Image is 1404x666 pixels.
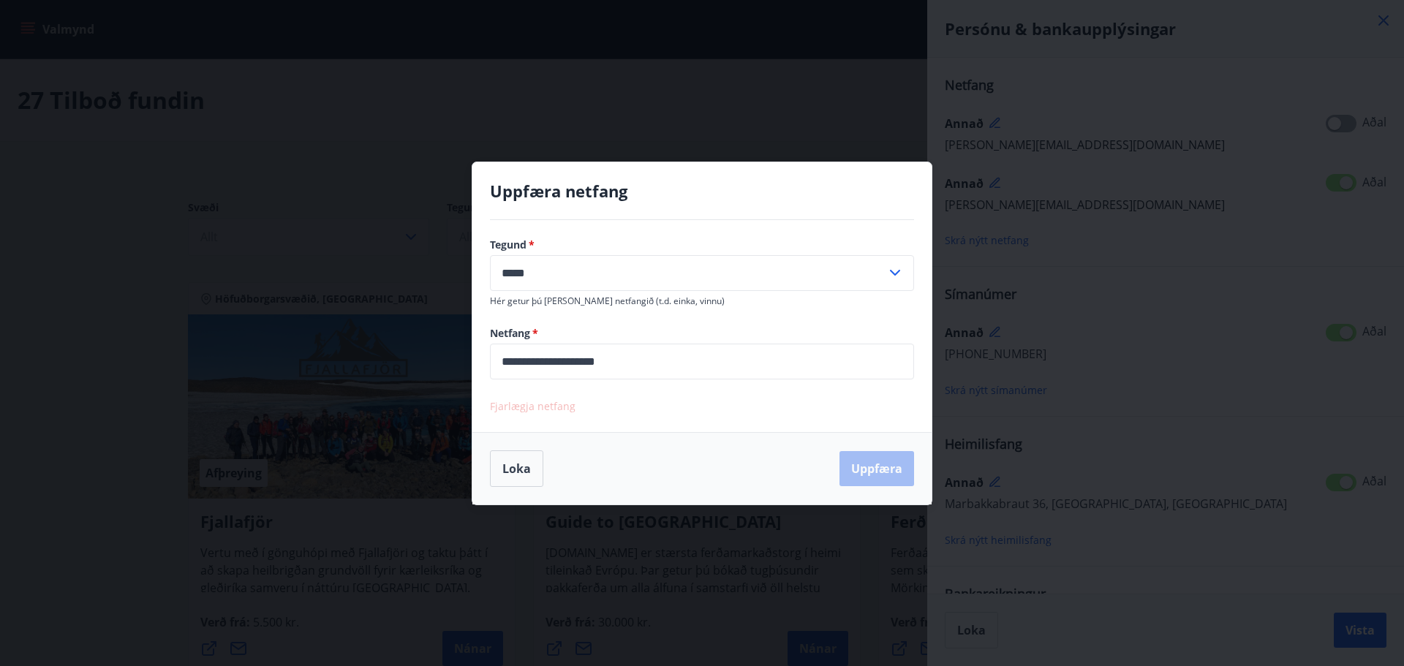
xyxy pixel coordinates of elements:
label: Netfang [490,326,914,341]
span: Fjarlægja netfang [490,399,575,413]
button: Loka [490,450,543,487]
span: Hér getur þú [PERSON_NAME] netfangið (t.d. einka, vinnu) [490,295,725,307]
label: Tegund [490,238,914,252]
h4: Uppfæra netfang [490,180,914,202]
